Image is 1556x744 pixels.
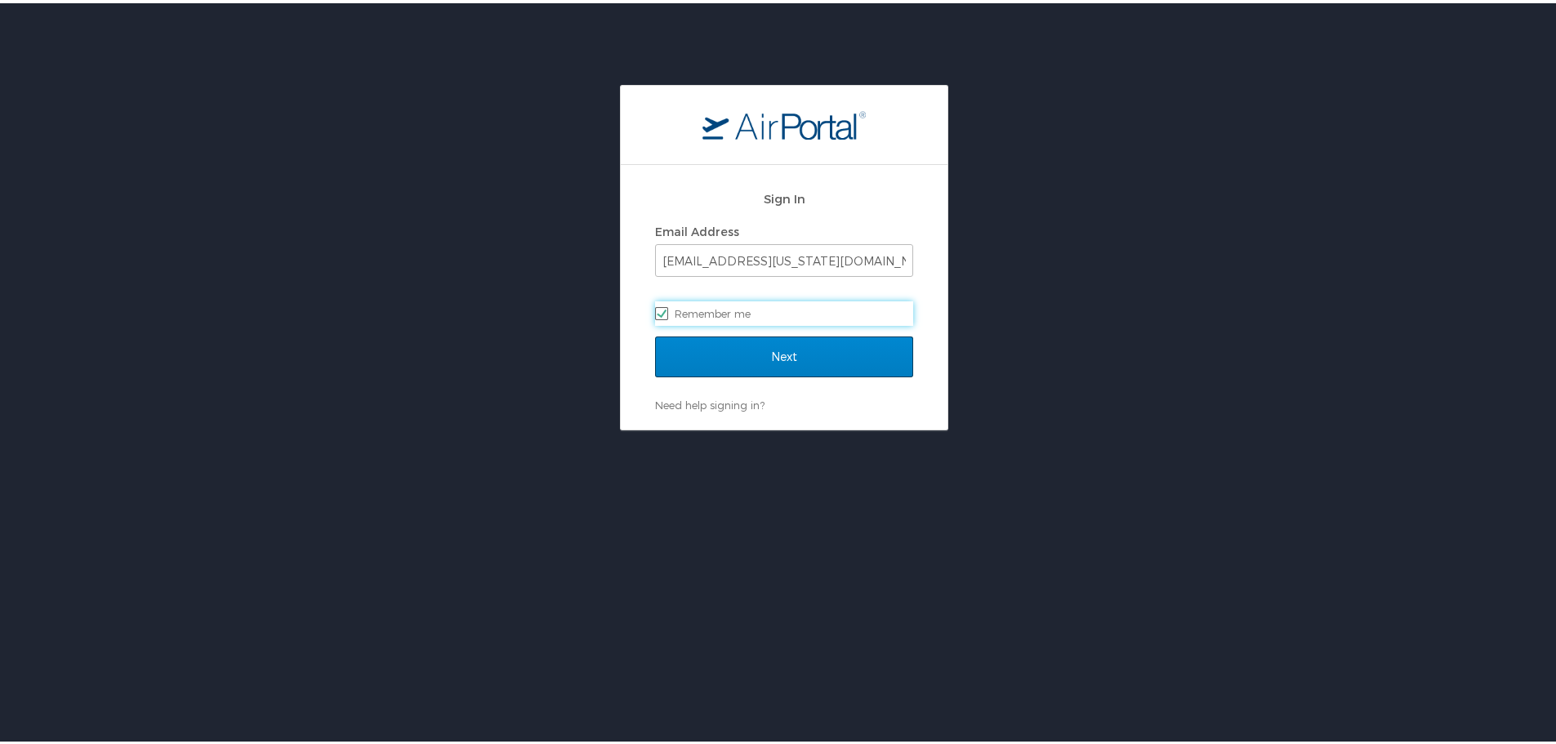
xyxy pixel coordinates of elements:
label: Email Address [655,221,739,235]
input: Next [655,333,913,374]
a: Need help signing in? [655,395,765,408]
label: Remember me [655,298,913,323]
img: logo [702,107,866,136]
h2: Sign In [655,186,913,205]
